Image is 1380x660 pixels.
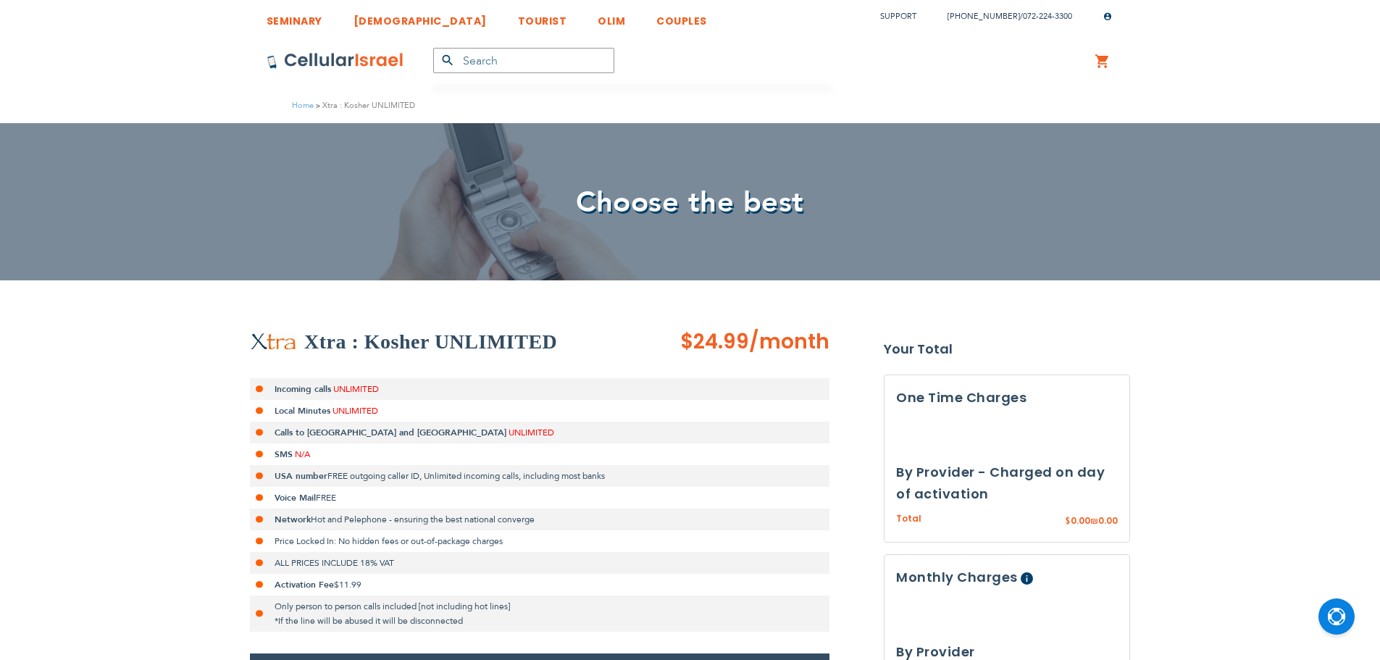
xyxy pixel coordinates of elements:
strong: Your Total [884,338,1130,360]
a: 072-224-3300 [1023,11,1072,22]
span: ₪ [1090,515,1098,528]
h3: One Time Charges [896,387,1118,409]
strong: Activation Fee [275,579,334,590]
span: Total [896,512,921,526]
span: Choose the best [576,183,804,222]
a: [PHONE_NUMBER] [948,11,1020,22]
input: Search [433,48,614,73]
strong: Voice Mail [275,492,316,504]
span: $24.99 [680,327,749,356]
span: /month [749,327,829,356]
strong: Local Minutes [275,405,330,417]
span: UNLIMITED [333,383,379,395]
img: Cellular Israel Logo [267,52,404,70]
span: FREE [316,492,336,504]
img: Xtra : Kosher UNLIMITED [250,333,297,351]
span: 0.00 [1098,514,1118,527]
li: Only person to person calls included [not including hot lines] *If the line will be abused it wil... [250,596,829,632]
strong: Calls to [GEOGRAPHIC_DATA] and [GEOGRAPHIC_DATA] [275,427,506,438]
a: Support [880,11,916,22]
span: 0.00 [1071,514,1090,527]
strong: Incoming calls [275,383,331,395]
a: OLIM [598,4,625,30]
span: $ [1065,515,1071,528]
a: SEMINARY [267,4,322,30]
span: UNLIMITED [509,427,554,438]
strong: Network [275,514,311,525]
li: Xtra : Kosher UNLIMITED [314,99,415,112]
li: / [933,6,1072,27]
h3: By Provider - Charged on day of activation [896,461,1118,505]
a: Home [292,100,314,111]
span: Help [1021,572,1033,584]
span: Monthly Charges [896,567,1018,585]
strong: USA number [275,470,327,482]
span: UNLIMITED [333,405,378,417]
span: Hot and Pelephone - ensuring the best national converge [311,514,535,525]
span: FREE outgoing caller ID, Unlimited incoming calls, including most banks [327,470,605,482]
a: TOURIST [518,4,567,30]
span: $11.99 [334,579,361,590]
strong: SMS [275,448,293,460]
a: COUPLES [656,4,707,30]
li: ALL PRICES INCLUDE 18% VAT [250,552,829,574]
span: N/A [295,448,310,460]
li: Price Locked In: No hidden fees or out-of-package charges [250,530,829,552]
a: [DEMOGRAPHIC_DATA] [354,4,487,30]
h2: Xtra : Kosher UNLIMITED [304,327,557,356]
